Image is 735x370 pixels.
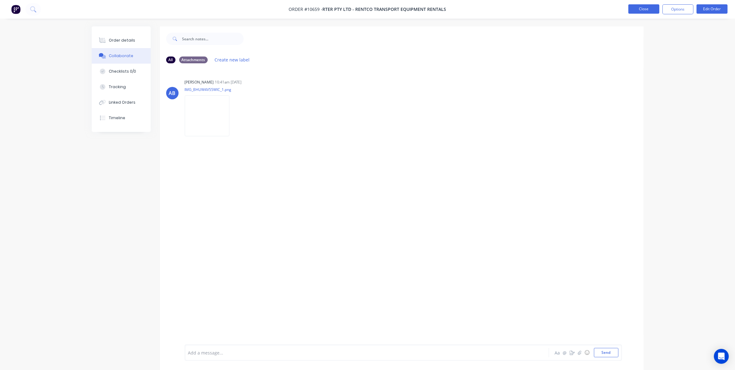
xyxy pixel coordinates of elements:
[92,95,151,110] button: Linked Orders
[714,349,729,364] div: Open Intercom Messenger
[109,84,126,90] div: Tracking
[583,349,591,356] button: ☺
[289,7,323,12] span: Order #10659 -
[92,79,151,95] button: Tracking
[554,349,561,356] button: Aa
[92,48,151,64] button: Collaborate
[182,33,244,45] input: Search notes...
[662,4,693,14] button: Options
[628,4,659,14] button: Close
[211,56,253,64] button: Create new label
[109,53,133,59] div: Collaborate
[323,7,446,12] span: RTER Pty Ltd - Rentco Transport Equipment Rentals
[594,348,618,357] button: Send
[215,79,242,85] div: 10:41am [DATE]
[561,349,569,356] button: @
[109,38,135,43] div: Order details
[109,115,125,121] div: Timeline
[109,100,135,105] div: Linked Orders
[11,5,20,14] img: Factory
[109,69,136,74] div: Checklists 0/0
[92,110,151,126] button: Timeline
[92,64,151,79] button: Checklists 0/0
[166,56,175,63] div: All
[697,4,728,14] button: Edit Order
[179,56,208,63] div: Attachments
[92,33,151,48] button: Order details
[169,89,176,97] div: AB
[185,87,236,92] p: IMG_BHUW4V55WIC_1.png
[185,79,214,85] div: [PERSON_NAME]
